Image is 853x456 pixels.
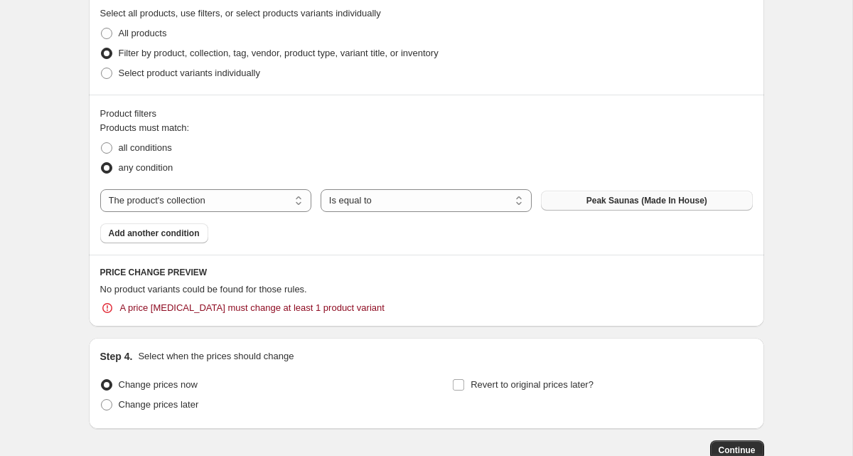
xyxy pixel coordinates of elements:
[119,399,199,410] span: Change prices later
[100,349,133,364] h2: Step 4.
[100,223,208,243] button: Add another condition
[719,445,756,456] span: Continue
[138,349,294,364] p: Select when the prices should change
[119,68,260,78] span: Select product variants individually
[100,122,190,133] span: Products must match:
[119,142,172,153] span: all conditions
[100,267,753,278] h6: PRICE CHANGE PREVIEW
[119,162,173,173] span: any condition
[119,48,439,58] span: Filter by product, collection, tag, vendor, product type, variant title, or inventory
[100,284,307,295] span: No product variants could be found for those rules.
[586,195,707,206] span: Peak Saunas (Made In House)
[119,28,167,38] span: All products
[109,228,200,239] span: Add another condition
[119,379,198,390] span: Change prices now
[100,8,381,18] span: Select all products, use filters, or select products variants individually
[471,379,594,390] span: Revert to original prices later?
[120,301,385,315] span: A price [MEDICAL_DATA] must change at least 1 product variant
[541,191,752,211] button: Peak Saunas (Made In House)
[100,107,753,121] div: Product filters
